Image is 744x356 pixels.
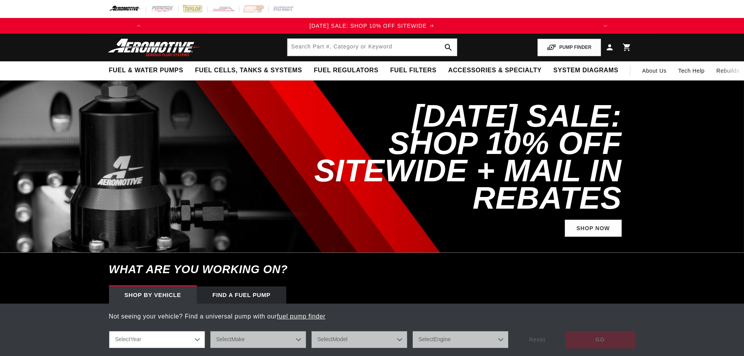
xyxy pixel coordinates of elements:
[442,61,548,80] summary: Accessories & Specialty
[146,21,597,30] div: Announcement
[412,331,508,348] select: Engine
[131,18,146,34] button: Translation missing: en.sections.announcements.previous_announcement
[89,18,655,34] slideshow-component: Translation missing: en.sections.announcements.announcement_bar
[448,66,542,75] span: Accessories & Specialty
[109,311,635,322] p: Not seeing your vehicle? Find a universal pump with our
[195,66,302,75] span: Fuel Cells, Tanks & Systems
[189,61,308,80] summary: Fuel Cells, Tanks & Systems
[311,331,407,348] select: Model
[109,66,184,75] span: Fuel & Water Pumps
[636,61,672,80] a: About Us
[673,61,711,80] summary: Tech Help
[314,66,378,75] span: Fuel Regulators
[390,66,437,75] span: Fuel Filters
[288,102,622,212] h2: [DATE] SALE: SHOP 10% OFF SITEWIDE + MAIL IN REBATES
[440,39,457,56] button: search button
[553,66,618,75] span: System Diagrams
[548,61,624,80] summary: System Diagrams
[287,39,457,56] input: Search by Part Number, Category or Keyword
[678,66,705,75] span: Tech Help
[565,220,622,237] a: Shop Now
[308,61,384,80] summary: Fuel Regulators
[106,38,203,57] img: Aeromotive
[309,23,426,29] span: [DATE] SALE: SHOP 10% OFF SITEWIDE
[716,66,739,75] span: Rebuilds
[642,68,666,74] span: About Us
[146,21,597,30] a: [DATE] SALE: SHOP 10% OFF SITEWIDE
[598,18,613,34] button: Translation missing: en.sections.announcements.next_announcement
[109,286,197,304] div: Shop by vehicle
[146,21,597,30] div: 1 of 3
[89,253,655,286] h6: What are you working on?
[103,61,189,80] summary: Fuel & Water Pumps
[197,286,286,304] div: Find a Fuel Pump
[537,39,601,56] button: PUMP FINDER
[210,331,306,348] select: Make
[277,313,325,320] a: fuel pump finder
[109,331,205,348] select: Year
[384,61,442,80] summary: Fuel Filters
